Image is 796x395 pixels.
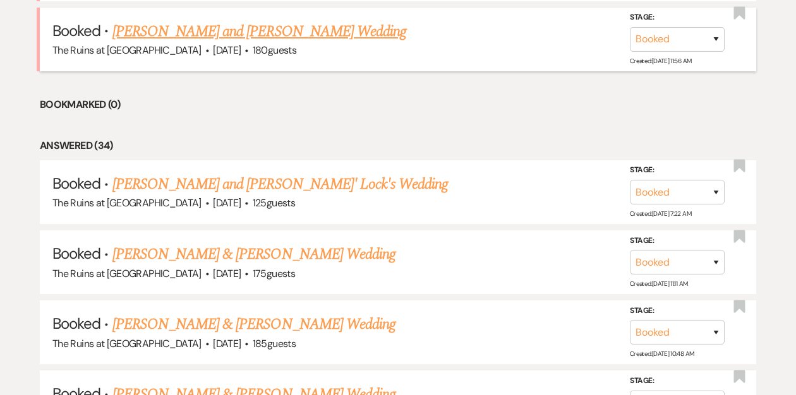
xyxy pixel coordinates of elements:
[52,244,100,263] span: Booked
[52,314,100,333] span: Booked
[40,97,756,113] li: Bookmarked (0)
[253,44,296,57] span: 180 guests
[52,267,202,280] span: The Ruins at [GEOGRAPHIC_DATA]
[213,196,241,209] span: [DATE]
[112,20,407,43] a: [PERSON_NAME] and [PERSON_NAME] Wedding
[213,44,241,57] span: [DATE]
[40,138,756,154] li: Answered (34)
[213,337,241,350] span: [DATE]
[52,174,100,193] span: Booked
[630,304,725,318] label: Stage:
[630,374,725,388] label: Stage:
[52,196,202,209] span: The Ruins at [GEOGRAPHIC_DATA]
[52,337,202,350] span: The Ruins at [GEOGRAPHIC_DATA]
[630,350,694,358] span: Created: [DATE] 10:48 AM
[112,243,395,266] a: [PERSON_NAME] & [PERSON_NAME] Wedding
[52,44,202,57] span: The Ruins at [GEOGRAPHIC_DATA]
[213,267,241,280] span: [DATE]
[112,173,449,196] a: [PERSON_NAME] and [PERSON_NAME]' Lock's Wedding
[630,11,725,25] label: Stage:
[253,337,296,350] span: 185 guests
[630,163,725,177] label: Stage:
[112,313,395,336] a: [PERSON_NAME] & [PERSON_NAME] Wedding
[253,196,295,209] span: 125 guests
[630,280,687,288] span: Created: [DATE] 11:11 AM
[630,209,691,218] span: Created: [DATE] 7:22 AM
[630,57,691,65] span: Created: [DATE] 11:56 AM
[630,234,725,248] label: Stage:
[52,21,100,40] span: Booked
[253,267,295,280] span: 175 guests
